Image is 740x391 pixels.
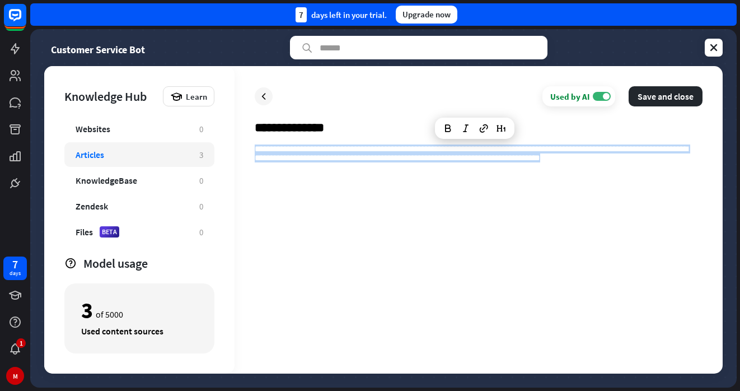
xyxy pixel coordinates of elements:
[199,201,203,212] div: 0
[76,201,108,212] div: Zendesk
[186,91,207,102] span: Learn
[76,123,110,134] div: Websites
[629,86,702,106] button: Save and close
[199,124,203,134] div: 0
[81,301,198,320] div: of 5000
[12,259,18,269] div: 7
[199,227,203,238] div: 0
[10,269,21,277] div: days
[100,226,119,238] div: BETA
[396,6,457,24] div: Upgrade now
[76,226,93,238] div: Files
[550,91,590,102] div: Used by AI
[81,301,93,320] div: 3
[296,7,387,22] div: days left in your trial.
[81,325,198,337] div: Used content sources
[64,89,157,104] div: Knowledge Hub
[76,149,104,160] div: Articles
[6,367,24,385] div: M
[76,175,137,186] div: KnowledgeBase
[3,257,27,280] a: 7 days
[199,175,203,186] div: 0
[9,4,43,38] button: Open LiveChat chat widget
[199,150,203,160] div: 3
[477,122,490,134] button: link
[51,36,145,59] a: Customer Service Bot
[460,122,472,134] button: italic
[16,338,26,348] div: 1
[296,7,307,22] div: 7
[442,122,454,134] button: bold
[495,122,508,134] button: header type 1
[83,255,214,271] div: Model usage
